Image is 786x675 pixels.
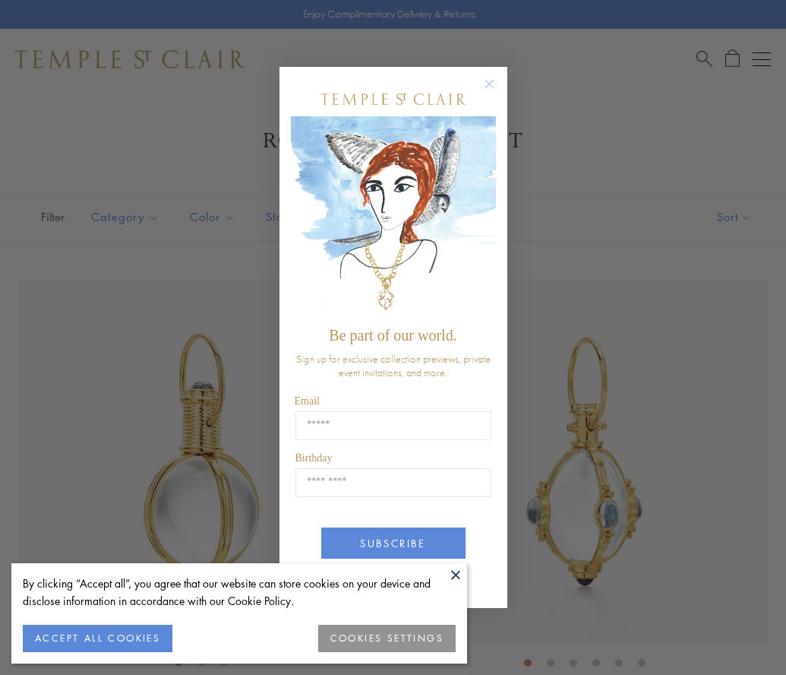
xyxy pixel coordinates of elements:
button: SUBSCRIBE [321,528,466,559]
span: Be part of our world. [329,327,456,344]
button: COOKIES SETTINGS [318,625,456,652]
input: Email [295,411,491,440]
img: Temple St. Clair [321,93,466,105]
span: Birthday [295,452,333,464]
button: Close dialog [488,82,507,101]
div: By clicking “Accept all”, you agree that our website can store cookies on your device and disclos... [23,575,456,610]
span: Sign up for exclusive collection previews, private event invitations, and more. [296,352,491,379]
span: Email [295,395,320,407]
img: c4a9eb12-d91a-4d4a-8ee0-386386f4f338.jpeg [291,116,496,319]
button: ACCEPT ALL COOKIES [23,625,172,652]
